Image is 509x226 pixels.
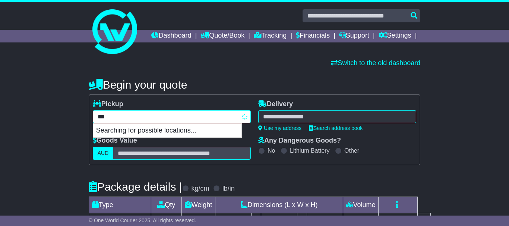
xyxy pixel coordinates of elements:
[258,125,301,131] a: Use my address
[258,100,293,108] label: Delivery
[93,124,241,138] p: Searching for possible locations...
[343,197,379,213] td: Volume
[379,30,411,42] a: Settings
[89,197,151,213] td: Type
[181,197,215,213] td: Weight
[151,197,181,213] td: Qty
[331,59,420,67] a: Switch to the old dashboard
[215,197,343,213] td: Dimensions (L x W x H)
[258,137,341,145] label: Any Dangerous Goods?
[192,185,209,193] label: kg/cm
[200,30,244,42] a: Quote/Book
[296,30,330,42] a: Financials
[344,147,359,154] label: Other
[93,110,251,123] typeahead: Please provide city
[93,137,137,145] label: Goods Value
[89,79,421,91] h4: Begin your quote
[89,217,196,223] span: © One World Courier 2025. All rights reserved.
[309,125,363,131] a: Search address book
[268,147,275,154] label: No
[339,30,369,42] a: Support
[93,147,114,160] label: AUD
[254,30,287,42] a: Tracking
[290,147,330,154] label: Lithium Battery
[93,100,123,108] label: Pickup
[222,185,235,193] label: lb/in
[89,181,182,193] h4: Package details |
[151,30,191,42] a: Dashboard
